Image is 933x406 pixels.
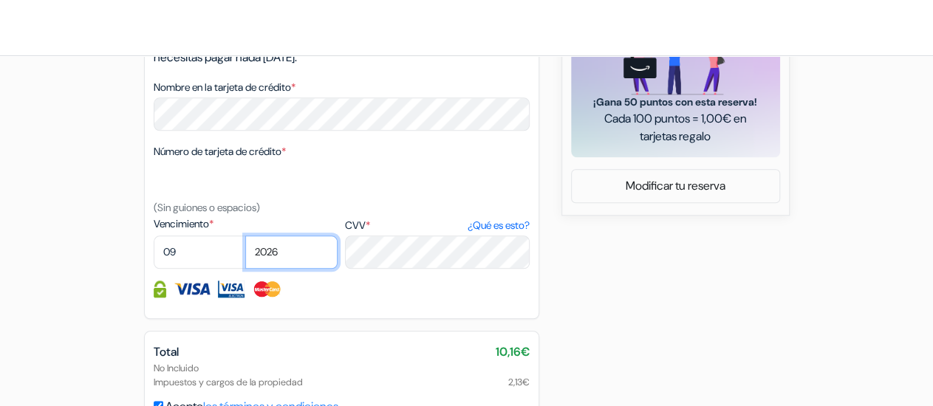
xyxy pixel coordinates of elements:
[589,94,762,110] span: ¡Gana 50 puntos con esta reserva!
[18,15,202,41] img: AlberguesJuveniles.es
[154,361,530,389] div: No Incluido Impuestos y cargos de la propiedad
[623,20,728,94] img: gift_card_hero_new.png
[154,201,260,214] small: (Sin guiones o espacios)
[218,281,245,297] img: Visa Electron
[154,344,179,359] span: Total
[508,375,530,389] span: 2,13€
[589,110,762,145] span: Cada 100 puntos = 1,00€ en tarjetas regalo
[467,218,529,233] a: ¿Qué es esto?
[154,281,166,297] img: Información de la Tarjeta de crédito totalmente protegida y encriptada
[154,144,286,159] label: Número de tarjeta de crédito
[154,80,295,95] label: Nombre en la tarjeta de crédito
[154,216,338,232] label: Vencimiento
[572,172,779,200] a: Modificar tu reserva
[496,343,530,361] span: 10,16€
[174,281,211,297] img: Visa
[252,281,282,297] img: Master Card
[345,218,529,233] label: CVV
